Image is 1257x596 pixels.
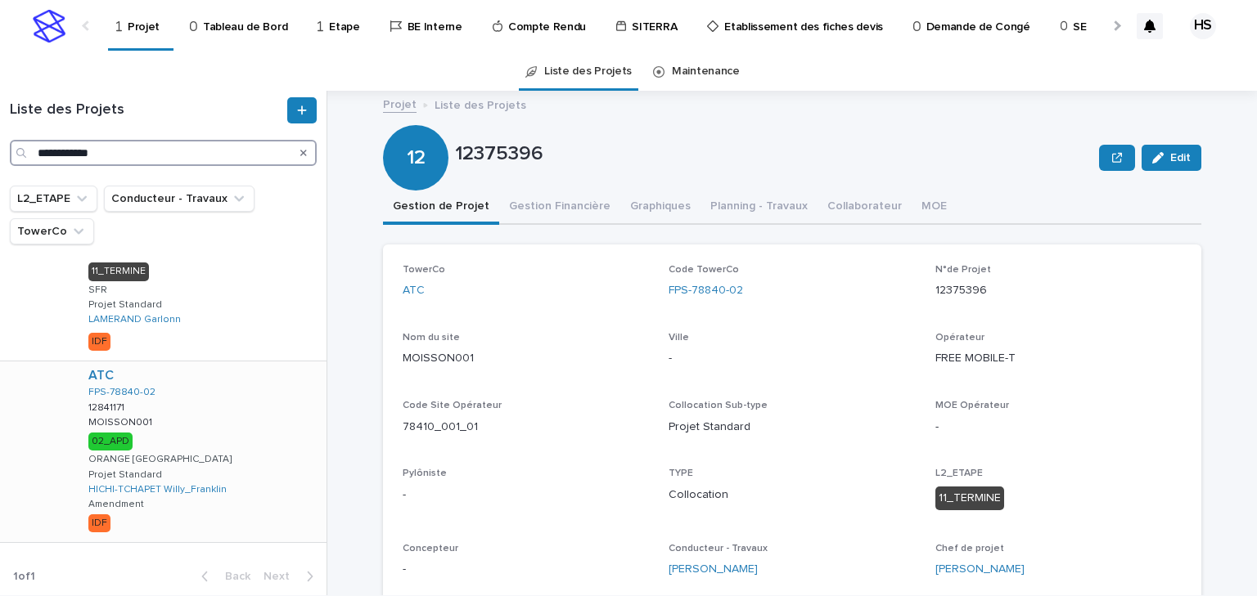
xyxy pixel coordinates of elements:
[912,190,957,225] button: MOE
[455,142,1093,166] p: 12375396
[669,282,743,299] a: FPS-78840-02
[669,544,768,553] span: Conducteur - Travaux
[935,282,1182,299] p: 12375396
[669,468,693,478] span: TYPE
[215,571,250,582] span: Back
[669,401,768,410] span: Collocation Sub-type
[1170,152,1191,164] span: Edit
[1142,145,1201,171] button: Edit
[257,569,327,584] button: Next
[88,454,232,465] p: ORANGE [GEOGRAPHIC_DATA]
[1190,13,1216,39] div: HS
[672,52,740,91] a: Maintenance
[403,544,458,553] span: Concepteur
[935,350,1182,367] p: FREE MOBILE-T
[88,414,155,428] p: MOISSON001
[669,561,758,578] a: [PERSON_NAME]
[188,569,257,584] button: Back
[403,282,425,299] a: ATC
[403,486,649,504] p: -
[403,401,502,410] span: Code Site Opérateur
[435,95,526,113] p: Liste des Projets
[88,469,162,481] p: Projet Standard
[88,432,133,450] div: 02_APD
[10,186,97,212] button: L2_ETAPE
[669,419,915,436] p: Projet Standard
[935,419,1182,436] p: -
[264,571,300,582] span: Next
[935,561,1025,578] a: [PERSON_NAME]
[935,468,983,478] span: L2_ETAPE
[88,285,107,296] p: SFR
[88,399,128,414] p: 12841171
[403,561,649,578] p: -
[669,333,689,343] span: Ville
[88,262,149,280] div: 11_TERMINE
[88,499,144,510] p: Amendment
[818,190,912,225] button: Collaborateur
[499,190,620,225] button: Gestion Financière
[403,468,447,478] span: Pylôniste
[403,350,649,367] p: MOISSON001
[935,401,1009,410] span: MOE Opérateur
[669,486,915,504] p: Collocation
[403,333,460,343] span: Nom du site
[10,140,317,166] input: Search
[620,190,701,225] button: Graphiques
[88,387,155,398] a: FPS-78840-02
[383,94,417,113] a: Projet
[88,514,110,532] div: IDF
[10,101,284,119] h1: Liste des Projets
[669,350,915,367] p: -
[935,486,1004,510] div: 11_TERMINE
[383,80,448,169] div: 12
[403,265,445,275] span: TowerCo
[104,186,255,212] button: Conducteur - Travaux
[669,265,739,275] span: Code TowerCo
[403,419,649,436] p: 78410_001_01
[10,218,94,244] button: TowerCo
[544,52,632,91] a: Liste des Projets
[935,544,1004,553] span: Chef de projet
[88,299,162,311] p: Projet Standard
[935,333,984,343] span: Opérateur
[701,190,818,225] button: Planning - Travaux
[88,314,181,325] a: LAMERAND Garlonn
[88,484,227,495] a: HICHI-TCHAPET Willy_Franklin
[383,190,499,225] button: Gestion de Projet
[935,265,991,275] span: N°de Projet
[88,333,110,351] div: IDF
[88,368,114,383] a: ATC
[33,10,65,43] img: stacker-logo-s-only.png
